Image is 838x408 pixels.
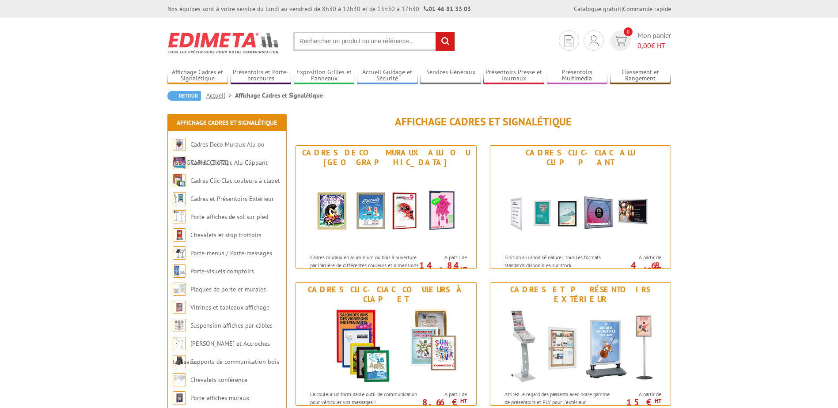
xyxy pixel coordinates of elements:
a: Porte-affiches muraux [190,394,249,402]
a: Cadres Clic-Clac Alu Clippant Cadres Clic-Clac Alu Clippant Finition alu anodisé naturel, tous le... [490,145,671,269]
p: 8.66 € [417,400,467,405]
sup: HT [655,397,661,404]
span: 0 [624,27,633,36]
p: Cadres muraux en aluminium ou bois à ouverture par l'arrière de différentes couleurs et dimension... [310,253,420,284]
img: Cadres Deco Muraux Alu ou Bois [304,170,468,249]
a: Affichage Cadres et Signalétique [167,68,228,83]
a: Cadres Clic-Clac couleurs à clapet Cadres Clic-Clac couleurs à clapet La couleur un formidable ou... [296,282,477,406]
sup: HT [460,397,467,404]
p: 15 € [612,400,661,405]
a: Accueil [206,91,235,99]
img: devis rapide [589,35,599,46]
img: Chevalets et stop trottoirs [173,228,186,242]
a: Cadres Deco Muraux Alu ou [GEOGRAPHIC_DATA] Cadres Deco Muraux Alu ou Bois Cadres muraux en alumi... [296,145,477,269]
img: Cadres Clic-Clac Alu Clippant [499,170,662,249]
div: Cadres et Présentoirs Extérieur [493,285,668,304]
img: Cadres et Présentoirs Extérieur [499,306,662,386]
img: Cimaises et Accroches tableaux [173,337,186,350]
sup: HT [655,265,661,273]
p: Finition alu anodisé naturel, tous les formats standards disponibles sur stock. [504,253,614,268]
a: Cadres et Présentoirs Extérieur [190,195,274,203]
div: Nos équipes sont à votre service du lundi au vendredi de 8h30 à 12h30 et de 13h30 à 17h30 [167,4,471,13]
li: Affichage Cadres et Signalétique [235,91,323,100]
img: Porte-affiches muraux [173,391,186,404]
div: | [574,4,671,13]
span: 0,00 [637,41,651,50]
p: La couleur un formidable outil de communication pour véhiculer vos messages ! [310,390,420,405]
img: Porte-menus / Porte-messages [173,246,186,260]
span: A partir de [422,391,467,398]
img: devis rapide [614,36,627,46]
img: Porte-visuels comptoirs [173,264,186,278]
span: A partir de [422,254,467,261]
a: Retour [167,91,201,101]
img: Cadres et Présentoirs Extérieur [173,192,186,205]
img: Chevalets conférence [173,373,186,386]
img: Cadres Clic-Clac couleurs à clapet [173,174,186,187]
sup: HT [460,265,467,273]
a: Chevalets et stop trottoirs [190,231,262,239]
p: 4.68 € [612,263,661,273]
input: Rechercher un produit ou une référence... [293,32,455,51]
img: Cadres Deco Muraux Alu ou Bois [173,138,186,151]
a: Accueil Guidage et Sécurité [357,68,418,83]
span: A partir de [616,254,661,261]
span: A partir de [616,391,661,398]
a: Cadres Deco Muraux Alu ou [GEOGRAPHIC_DATA] [173,140,265,166]
a: Cadres et Présentoirs Extérieur Cadres et Présentoirs Extérieur Attirez le regard des passants av... [490,282,671,406]
a: devis rapide 0 Mon panier 0,00€ HT [608,30,671,51]
p: Attirez le regard des passants avec notre gamme de présentoirs et PLV pour l'extérieur [504,390,614,405]
a: Exposition Grilles et Panneaux [294,68,355,83]
a: Suspension affiches par câbles [190,321,273,329]
img: Porte-affiches de sol sur pied [173,210,186,223]
input: rechercher [436,32,455,51]
a: Cadres Clic-Clac couleurs à clapet [190,177,280,185]
a: Affichage Cadres et Signalétique [177,119,277,127]
a: Supports de communication bois [190,358,279,366]
img: Cadres Clic-Clac couleurs à clapet [304,306,468,386]
a: Porte-visuels comptoirs [190,267,254,275]
div: Cadres Clic-Clac Alu Clippant [493,148,668,167]
a: Services Généraux [420,68,481,83]
a: [PERSON_NAME] et Accroches tableaux [173,340,270,366]
img: Suspension affiches par câbles [173,319,186,332]
strong: 01 46 81 33 03 [424,5,471,13]
img: devis rapide [565,35,573,46]
a: Porte-affiches de sol sur pied [190,213,268,221]
a: Classement et Rangement [610,68,671,83]
span: € HT [637,41,671,51]
a: Plaques de porte et murales [190,285,266,293]
h1: Affichage Cadres et Signalétique [296,116,671,128]
a: Commande rapide [623,5,671,13]
a: Chevalets conférence [190,376,247,384]
a: Présentoirs et Porte-brochures [231,68,292,83]
img: Vitrines et tableaux affichage [173,301,186,314]
a: Cadres Clic-Clac Alu Clippant [190,159,268,166]
div: Cadres Deco Muraux Alu ou [GEOGRAPHIC_DATA] [298,148,474,167]
img: Edimeta [167,26,280,59]
div: Cadres Clic-Clac couleurs à clapet [298,285,474,304]
a: Vitrines et tableaux affichage [190,303,269,311]
a: Présentoirs Multimédia [547,68,608,83]
img: Plaques de porte et murales [173,283,186,296]
a: Porte-menus / Porte-messages [190,249,272,257]
a: Présentoirs Presse et Journaux [483,68,544,83]
p: 14.84 € [417,263,467,273]
a: Catalogue gratuit [574,5,622,13]
span: Mon panier [637,30,671,51]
